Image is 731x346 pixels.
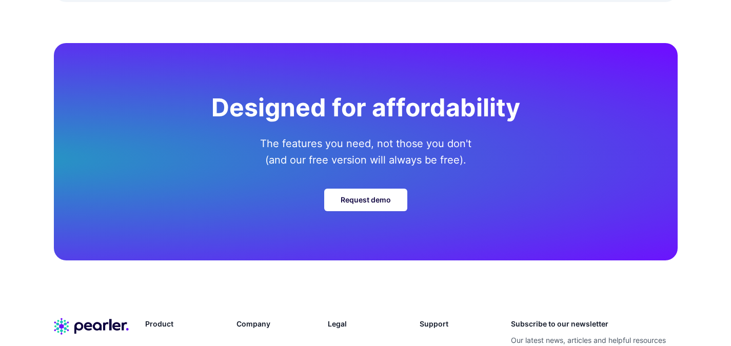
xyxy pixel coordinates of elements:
[87,92,645,123] h2: Designed for affordability
[218,135,513,168] p: The features you need, not those you don't (and our free version will always be free).
[54,318,129,335] img: Company name
[145,318,220,330] h3: Product
[328,318,403,330] h3: Legal
[511,318,678,330] h3: Subscribe to our newsletter
[324,189,407,211] a: Request demo
[236,318,311,330] h3: Company
[420,318,495,330] h3: Support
